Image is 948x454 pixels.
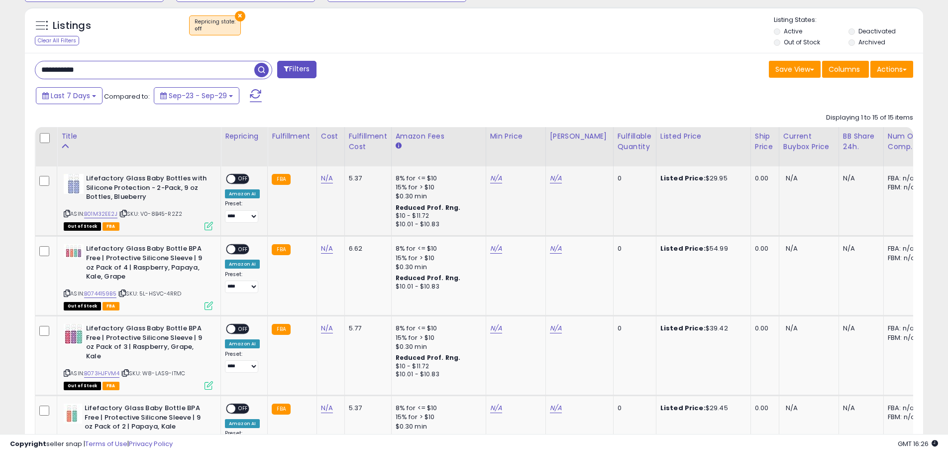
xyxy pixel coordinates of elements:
[618,174,648,183] div: 0
[550,244,562,254] a: N/A
[235,245,251,254] span: OFF
[843,324,876,333] div: N/A
[550,131,609,142] div: [PERSON_NAME]
[660,324,743,333] div: $39.42
[235,175,251,183] span: OFF
[118,290,181,298] span: | SKU: 5L-HSVC-4RRD
[64,324,84,344] img: 41UGUobPkJL._SL40_.jpg
[64,382,101,390] span: All listings that are currently out of stock and unavailable for purchase on Amazon
[85,439,127,449] a: Terms of Use
[888,254,921,263] div: FBM: n/a
[396,244,478,253] div: 8% for <= $10
[786,403,798,413] span: N/A
[550,403,562,413] a: N/A
[769,61,821,78] button: Save View
[321,244,333,254] a: N/A
[660,404,743,413] div: $29.45
[660,131,746,142] div: Listed Price
[396,324,478,333] div: 8% for <= $10
[888,404,921,413] div: FBA: n/a
[104,92,150,101] span: Compared to:
[51,91,90,101] span: Last 7 Days
[53,19,91,33] h5: Listings
[888,131,924,152] div: Num of Comp.
[660,244,743,253] div: $54.99
[225,131,263,142] div: Repricing
[64,244,213,309] div: ASIN:
[888,324,921,333] div: FBA: n/a
[64,302,101,310] span: All listings that are currently out of stock and unavailable for purchase on Amazon
[349,174,384,183] div: 5.37
[786,173,798,183] span: N/A
[888,174,921,183] div: FBA: n/a
[64,324,213,389] div: ASIN:
[84,369,119,378] a: B073HJFVM4
[660,173,706,183] b: Listed Price:
[235,325,251,333] span: OFF
[35,36,79,45] div: Clear All Filters
[36,87,103,104] button: Last 7 Days
[858,38,885,46] label: Archived
[64,174,84,194] img: 31FLp2tQNsL._SL40_.jpg
[64,404,82,424] img: 41iDMnAR23L._SL40_.jpg
[64,174,213,229] div: ASIN:
[784,38,820,46] label: Out of Stock
[225,271,260,294] div: Preset:
[321,403,333,413] a: N/A
[843,244,876,253] div: N/A
[272,131,312,142] div: Fulfillment
[10,440,173,449] div: seller snap | |
[349,404,384,413] div: 5.37
[121,369,185,377] span: | SKU: W8-LAS9-ITMC
[660,323,706,333] b: Listed Price:
[225,200,260,223] div: Preset:
[755,324,771,333] div: 0.00
[169,91,227,101] span: Sep-23 - Sep-29
[84,290,116,298] a: B0744159B5
[321,173,333,183] a: N/A
[783,131,835,152] div: Current Buybox Price
[86,324,207,363] b: Lifefactory Glass Baby Bottle BPA Free | Protective Silicone Sleeve | 9 oz Pack of 3 | Raspberry,...
[843,131,879,152] div: BB Share 24h.
[618,324,648,333] div: 0
[396,212,478,220] div: $10 - $11.72
[490,173,502,183] a: N/A
[195,18,235,33] span: Repricing state :
[396,342,478,351] div: $0.30 min
[888,244,921,253] div: FBA: n/a
[888,413,921,422] div: FBM: n/a
[829,64,860,74] span: Columns
[870,61,913,78] button: Actions
[396,413,478,422] div: 15% for > $10
[396,174,478,183] div: 8% for <= $10
[843,174,876,183] div: N/A
[396,362,478,371] div: $10 - $11.72
[84,210,117,218] a: B01M32EE2J
[64,222,101,231] span: All listings that are currently out of stock and unavailable for purchase on Amazon
[129,439,173,449] a: Privacy Policy
[86,174,207,204] b: Lifefactory Glass Baby Bottles with Silicone Protection - 2-Pack, 9 oz Bottles, Blueberry
[225,351,260,373] div: Preset:
[225,260,260,269] div: Amazon AI
[396,404,478,413] div: 8% for <= $10
[774,15,923,25] p: Listing States:
[235,11,245,21] button: ×
[490,403,502,413] a: N/A
[349,244,384,253] div: 6.62
[61,131,216,142] div: Title
[321,323,333,333] a: N/A
[755,131,775,152] div: Ship Price
[10,439,46,449] strong: Copyright
[660,174,743,183] div: $29.95
[349,131,387,152] div: Fulfillment Cost
[550,173,562,183] a: N/A
[396,142,402,151] small: Amazon Fees.
[235,405,251,413] span: OFF
[898,439,938,449] span: 2025-10-7 16:26 GMT
[660,244,706,253] b: Listed Price:
[396,353,461,362] b: Reduced Prof. Rng.
[618,131,652,152] div: Fulfillable Quantity
[85,404,206,434] b: Lifefactory Glass Baby Bottle BPA Free | Protective Silicone Sleeve | 9 oz Pack of 2 | Papaya, Kale
[349,324,384,333] div: 5.77
[103,222,119,231] span: FBA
